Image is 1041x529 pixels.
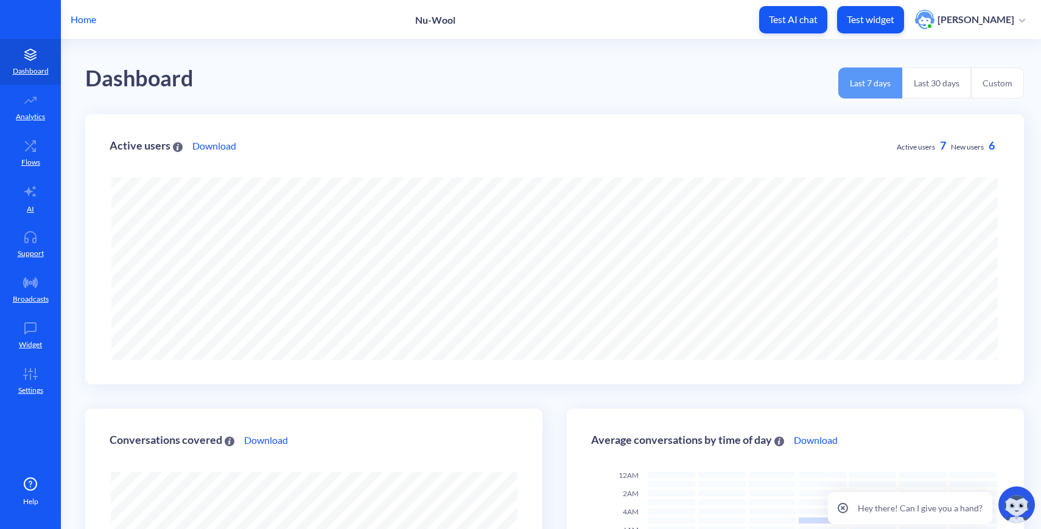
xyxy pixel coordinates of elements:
span: 2AM [623,489,639,498]
img: copilot-icon.svg [998,486,1035,523]
p: Dashboard [13,66,49,77]
p: Home [71,12,96,27]
button: Custom [971,67,1024,99]
p: Test widget [847,13,894,26]
div: Average conversations by time of day [591,434,784,446]
a: Download [244,433,288,448]
div: Active users [110,140,183,151]
p: Widget [19,339,42,350]
span: 4AM [623,507,639,516]
p: Broadcasts [13,294,49,305]
p: Flows [21,157,40,168]
button: Last 7 days [838,67,902,99]
button: user photo[PERSON_NAME] [909,9,1031,30]
a: Download [794,433,838,448]
span: 7 [940,139,946,152]
img: user photo [915,10,934,29]
span: 6 [989,139,995,152]
p: Analytics [16,111,45,122]
span: Active users [897,142,935,151]
p: Hey there! Can I give you a hand? [858,502,983,514]
a: Download [192,139,236,153]
p: Test AI chat [769,13,818,26]
span: New users [951,142,984,151]
span: Help [23,496,38,507]
div: Dashboard [85,61,194,96]
p: AI [27,204,34,215]
button: Test AI chat [759,6,827,33]
p: Nu-Wool [415,14,455,26]
div: Conversations covered [110,434,234,446]
p: Settings [18,385,43,396]
p: [PERSON_NAME] [938,13,1014,26]
p: Support [18,248,44,259]
span: 12AM [619,471,639,480]
button: Last 30 days [902,67,971,99]
button: Test widget [837,6,904,33]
